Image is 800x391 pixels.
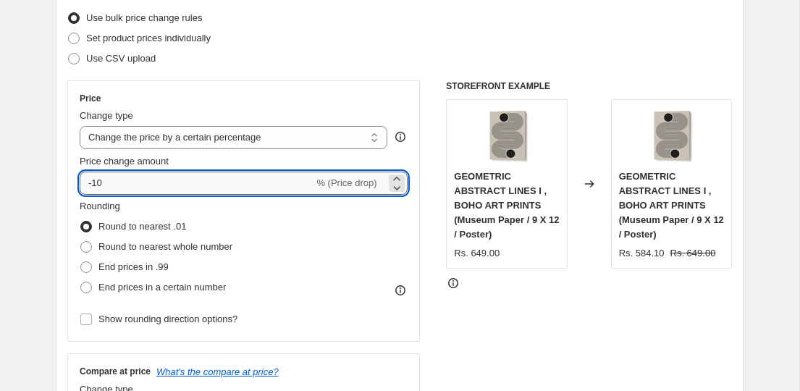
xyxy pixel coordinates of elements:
[80,156,169,167] span: Price change amount
[619,171,724,240] span: GEOMETRIC ABSTRACT LINES I , BOHO ART PRINTS (Museum Paper / 9 X 12 / Poster)
[80,110,133,121] span: Change type
[80,201,120,211] span: Rounding
[454,171,559,240] span: GEOMETRIC ABSTRACT LINES I , BOHO ART PRINTS (Museum Paper / 9 X 12 / Poster)
[393,130,408,144] div: help
[670,246,716,261] strike: Rs. 649.00
[446,80,732,92] h6: STOREFRONT EXAMPLE
[98,314,237,324] span: Show rounding direction options?
[156,366,279,377] button: What's the compare at price?
[86,33,211,43] span: Set product prices individually
[98,261,169,272] span: End prices in .99
[80,366,151,377] h3: Compare at price
[98,282,226,293] span: End prices in a certain number
[316,177,376,188] span: % (Price drop)
[98,221,186,232] span: Round to nearest .01
[98,241,232,252] span: Round to nearest whole number
[619,246,665,261] div: Rs. 584.10
[642,107,700,165] img: gallerywrap-resized_212f066c-7c3d-4415-9b16-553eb73bee29_80x.jpg
[478,107,536,165] img: gallerywrap-resized_212f066c-7c3d-4415-9b16-553eb73bee29_80x.jpg
[80,172,313,195] input: -15
[86,12,202,23] span: Use bulk price change rules
[454,246,500,261] div: Rs. 649.00
[80,93,101,104] h3: Price
[86,53,156,64] span: Use CSV upload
